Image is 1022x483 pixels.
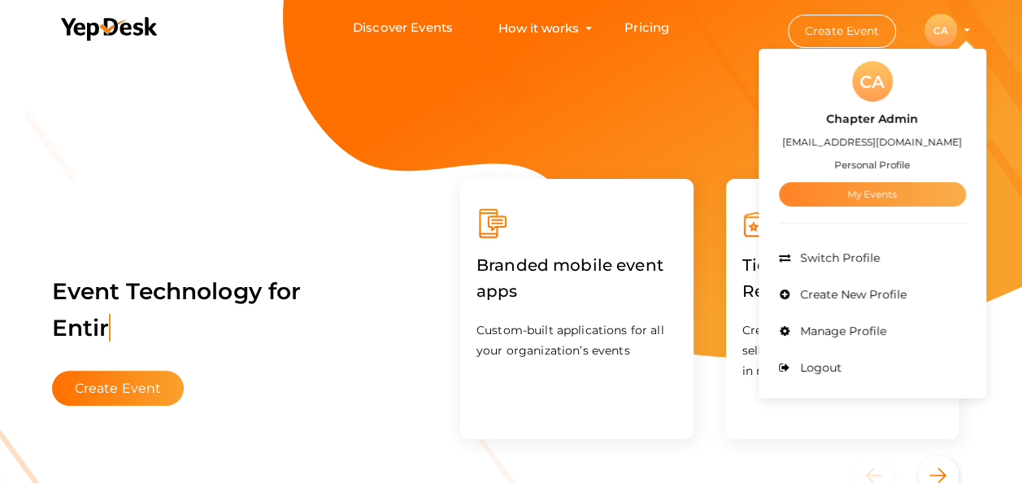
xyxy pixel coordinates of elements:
button: How it works [494,13,584,43]
p: Custom-built applications for all your organization’s events [476,320,677,361]
button: Create Event [52,371,185,406]
label: Chapter Admin [826,110,918,128]
button: Create Event [788,15,897,48]
a: Branded mobile event apps [476,285,677,300]
a: Pricing [624,13,669,43]
span: Switch Profile [796,250,880,265]
a: My Events [779,182,966,207]
div: CA [852,61,893,102]
label: [EMAIL_ADDRESS][DOMAIN_NAME] [782,133,962,151]
button: CA [920,13,962,47]
small: Personal Profile [834,159,910,171]
profile-pic: CA [924,24,957,37]
span: Manage Profile [796,324,886,338]
a: Discover Events [353,13,453,43]
span: Create New Profile [796,287,907,302]
label: Ticketing & Registration [742,240,943,316]
label: Branded mobile event apps [476,240,677,316]
span: Logout [796,360,842,375]
div: CA [924,14,957,46]
span: Entir [52,314,111,342]
p: Create your event and start selling your tickets/registrations in minutes. [742,320,943,381]
label: Event Technology for [52,253,302,367]
a: Ticketing & Registration [742,285,943,300]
